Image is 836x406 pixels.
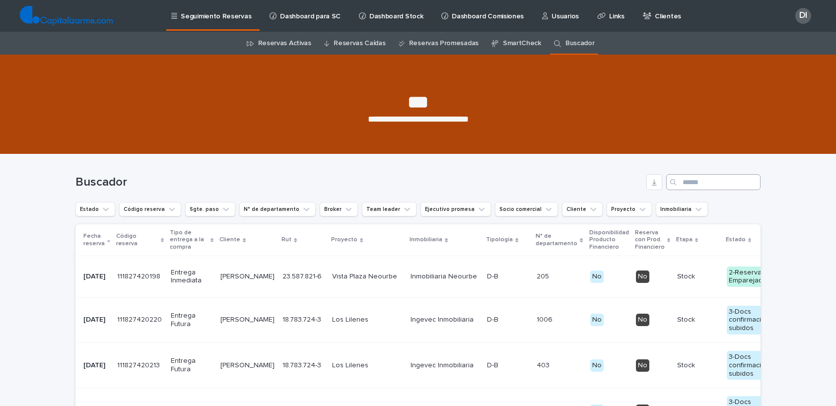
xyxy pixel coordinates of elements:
p: Stock [677,361,719,370]
p: Tipología [486,234,513,245]
p: 18.783.724-3 [282,359,323,370]
p: 111827420220 [117,314,164,324]
button: Inmobiliaria [656,202,708,216]
p: 111827420198 [117,271,162,281]
div: No [636,271,649,283]
div: 3-Docs confirmación subidos [727,351,771,380]
p: Inmobiliaria [410,234,442,245]
button: Broker [320,202,358,216]
p: [PERSON_NAME] [220,316,275,324]
p: 18.783.724-3 [282,314,323,324]
a: SmartCheck [503,32,541,55]
p: 111827420213 [117,359,162,370]
p: [DATE] [83,272,109,281]
a: Reservas Promesadas [409,32,479,55]
p: Fecha reserva [83,231,105,249]
img: TjQlHxlQVOtaKxwbrr5R [20,6,113,26]
p: Los Lilenes [332,316,403,324]
p: Stock [677,272,719,281]
p: Los Lilenes [332,361,403,370]
p: [PERSON_NAME] [220,272,275,281]
p: Ingevec Inmobiliaria [411,361,479,370]
p: N° de departamento [536,231,577,249]
p: D-B [487,271,500,281]
p: Entrega Futura [171,312,212,329]
p: Tipo de entrega a la compra [170,227,208,253]
h1: Buscador [75,175,642,190]
p: 403 [537,359,552,370]
p: D-B [487,314,500,324]
p: Entrega Futura [171,357,212,374]
a: Reservas Activas [258,32,311,55]
p: [DATE] [83,316,109,324]
button: Team leader [362,202,417,216]
p: Proyecto [331,234,357,245]
p: Reserva con Prod. Financiero [635,227,665,253]
p: Disponibilidad Producto Financiero [589,227,629,253]
p: Estado [726,234,746,245]
a: Reservas Caídas [334,32,385,55]
p: Entrega Inmediata [171,269,212,285]
div: No [636,314,649,326]
div: No [590,359,604,372]
button: Socio comercial [495,202,558,216]
p: D-B [487,359,500,370]
p: 23.587.821-6 [282,271,324,281]
a: Buscador [565,32,595,55]
p: Vista Plaza Neourbe [332,272,403,281]
button: Estado [75,202,115,216]
div: 2-Reserva Emparejada [727,267,771,287]
p: Etapa [676,234,693,245]
button: Cliente [562,202,603,216]
p: [PERSON_NAME] [220,361,275,370]
input: Search [666,174,761,190]
div: No [590,314,604,326]
p: Stock [677,316,719,324]
p: 1006 [537,314,555,324]
button: N° de departamento [239,202,316,216]
p: [DATE] [83,361,109,370]
p: Rut [281,234,291,245]
button: Código reserva [119,202,181,216]
div: No [590,271,604,283]
p: Cliente [219,234,240,245]
div: No [636,359,649,372]
p: Inmobiliaria Neourbe [411,272,479,281]
p: Ingevec Inmobiliaria [411,316,479,324]
div: 3-Docs confirmación subidos [727,306,771,335]
button: Ejecutivo promesa [420,202,491,216]
button: Sgte. paso [185,202,235,216]
div: DI [795,8,811,24]
p: 205 [537,271,551,281]
button: Proyecto [607,202,652,216]
p: Código reserva [116,231,158,249]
